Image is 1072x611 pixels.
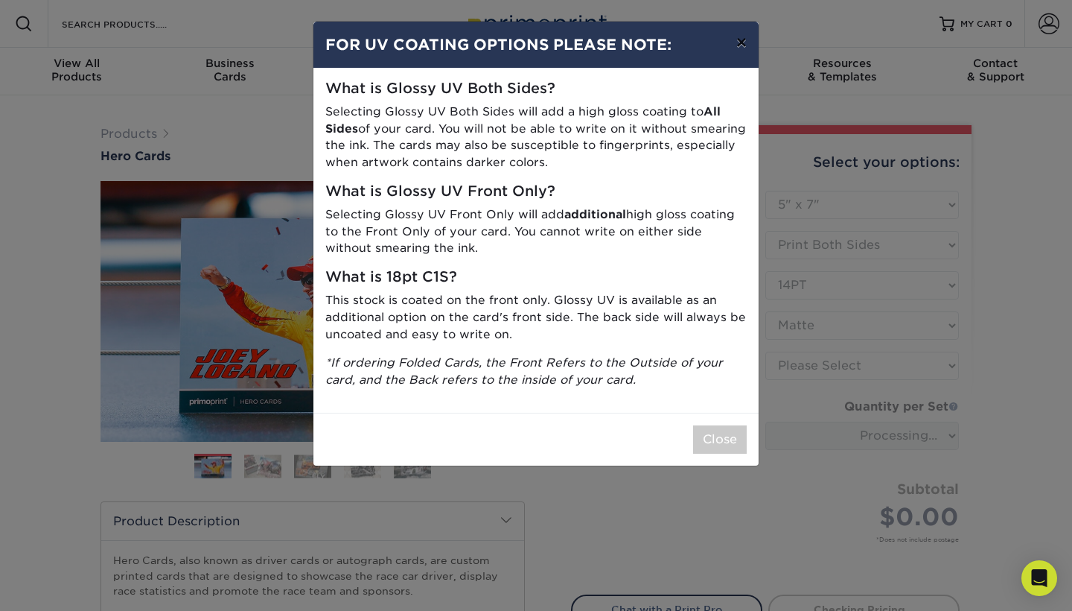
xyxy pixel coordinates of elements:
[325,269,747,286] h5: What is 18pt C1S?
[325,206,747,257] p: Selecting Glossy UV Front Only will add high gloss coating to the Front Only of your card. You ca...
[325,355,723,387] i: *If ordering Folded Cards, the Front Refers to the Outside of your card, and the Back refers to t...
[564,207,626,221] strong: additional
[1021,560,1057,596] div: Open Intercom Messenger
[693,425,747,454] button: Close
[724,22,759,63] button: ×
[325,104,721,136] strong: All Sides
[325,34,747,56] h4: FOR UV COATING OPTIONS PLEASE NOTE:
[325,80,747,98] h5: What is Glossy UV Both Sides?
[325,292,747,343] p: This stock is coated on the front only. Glossy UV is available as an additional option on the car...
[325,104,747,171] p: Selecting Glossy UV Both Sides will add a high gloss coating to of your card. You will not be abl...
[325,183,747,200] h5: What is Glossy UV Front Only?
